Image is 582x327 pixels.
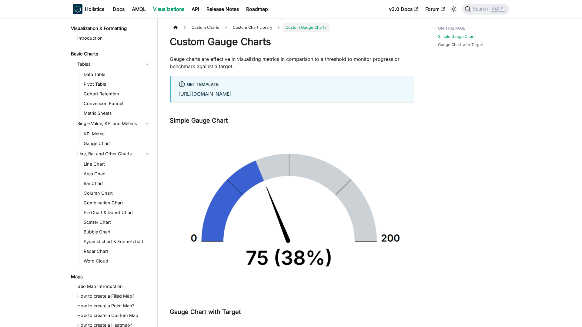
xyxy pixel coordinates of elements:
[128,4,149,14] a: AMQL
[170,55,414,70] p: Gauge charts are effective in visualizing metrics in comparison to a threshold to monitor progres...
[82,247,152,256] a: Radar Chart
[82,257,152,265] a: Word Cloud
[82,99,152,108] a: Conversion Funnel
[82,237,152,246] a: Pyramid chart & Funnel chart
[82,160,152,168] a: Line Chart
[499,6,505,12] kbd: K
[170,129,414,292] img: reporting-custom-chart/simple-gauge-chart
[283,23,329,32] span: Custom Gauge Charts
[170,308,414,316] h3: Gauge Chart with Target
[75,302,152,310] a: How to create a Point Map?
[82,90,152,98] a: Cohort Retention
[233,25,272,30] span: Custom Chart Library
[85,5,104,13] b: Holistics
[75,282,152,291] a: Geo Map Introduction
[471,6,492,12] span: Search
[82,189,152,197] a: Column Chart
[438,34,475,39] a: Simple Gauge Chart
[82,109,152,117] a: Metric Sheets
[82,70,152,79] a: Data Table
[438,42,483,48] a: Gauge Chart with Target
[449,4,459,14] button: Switch between dark and light mode (currently light mode)
[188,4,203,14] a: API
[69,24,152,33] a: Visualization & Formatting
[203,4,242,14] a: Release Notes
[170,23,181,32] a: Home page
[170,36,414,48] h1: Custom Gauge Charts
[73,4,104,14] a: HolisticsHolistics
[385,4,422,14] a: v3.0 Docs
[82,208,152,217] a: Pie Chart & Donut Chart
[69,272,152,281] a: Maps
[75,119,152,128] a: Single Value, KPI and Metrics
[82,199,152,207] a: Combination Chart
[462,4,509,15] button: Search (Ctrl+K)
[82,80,152,88] a: Pivot Table
[230,23,275,32] a: Custom Chart Library
[82,139,152,148] a: Gauge Chart
[149,4,188,14] a: Visualizations
[179,81,406,89] div: Get Template
[82,228,152,236] a: Bubble Chart
[189,23,222,32] span: Custom Charts
[75,292,152,300] a: How to create a Filled Map?
[75,149,152,159] a: Line, Bar and Other Charts
[170,23,414,32] nav: Breadcrumbs
[82,179,152,188] a: Bar Chart
[75,311,152,320] a: How to create a Custom Map
[75,34,152,42] a: Introduction
[69,50,152,58] a: Basic Charts
[170,117,414,124] h3: Simple Gauge Chart
[422,4,449,14] a: Forum
[82,130,152,138] a: KPI Metric
[67,18,158,327] nav: Docs sidebar
[242,4,272,14] a: Roadmap
[82,170,152,178] a: Area Chart
[109,4,128,14] a: Docs
[179,91,232,97] a: [URL][DOMAIN_NAME]
[75,59,152,69] a: Tables
[82,218,152,226] a: Scatter Chart
[73,4,82,14] img: Holistics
